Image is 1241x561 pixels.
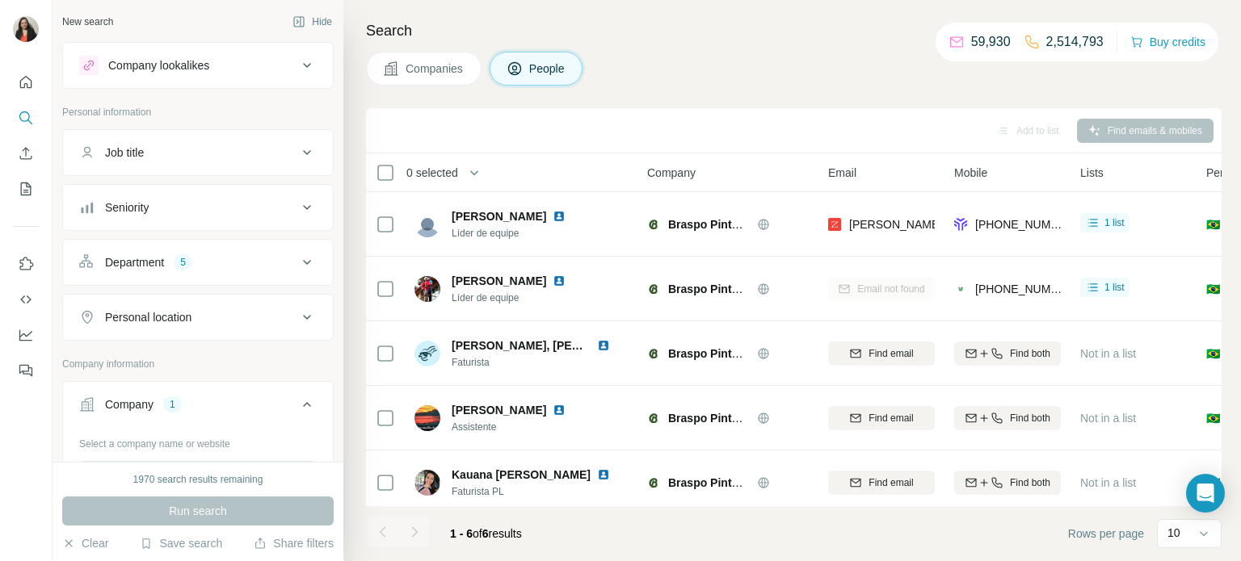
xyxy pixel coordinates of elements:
[954,165,987,181] span: Mobile
[1080,165,1104,181] span: Lists
[647,165,696,181] span: Company
[647,218,660,231] img: Logo of Braspo Pinturas Industrias Ltda
[63,385,333,430] button: Company1
[1104,216,1125,230] span: 1 list
[668,218,839,231] span: Braspo Pinturas Industrias Ltda
[954,216,967,232] img: provider forager logo
[414,341,440,366] img: Avatar
[828,406,935,430] button: Find email
[597,468,610,481] img: LinkedIn logo
[13,103,39,132] button: Search
[105,144,144,161] div: Job title
[1206,281,1220,297] span: 🇧🇷
[1010,346,1050,361] span: Find both
[1068,525,1144,542] span: Rows per page
[452,402,546,418] span: [PERSON_NAME]
[452,484,629,499] span: Faturista PL
[79,430,317,451] div: Select a company name or website
[450,527,522,540] span: results
[452,355,629,370] span: Faturista
[281,10,343,34] button: Hide
[13,16,39,42] img: Avatar
[13,285,39,314] button: Use Surfe API
[108,57,209,73] div: Company lookalikes
[647,412,660,425] img: Logo of Braspo Pinturas Industrias Ltda
[13,356,39,385] button: Feedback
[869,346,913,361] span: Find email
[597,339,610,352] img: LinkedIn logo
[13,320,39,350] button: Dashboard
[828,165,856,181] span: Email
[105,199,149,216] div: Seniority
[668,412,839,425] span: Braspo Pinturas Industrias Ltda
[452,291,585,305] span: Líder de equipe
[105,396,154,412] div: Company
[668,476,839,489] span: Braspo Pinturas Industrias Ltda
[174,255,192,270] div: 5
[13,249,39,278] button: Use Surfe on LinkedIn
[105,309,191,325] div: Personal location
[450,527,473,540] span: 1 - 6
[1080,412,1136,425] span: Not in a list
[828,471,935,495] button: Find email
[668,347,839,360] span: Braspo Pinturas Industrias Ltda
[13,68,39,97] button: Quick start
[452,468,591,481] span: Kauana [PERSON_NAME]
[414,211,440,237] img: Avatar
[63,298,333,337] button: Personal location
[406,165,458,181] span: 0 selected
[163,397,182,412] div: 1
[553,404,566,417] img: LinkedIn logo
[13,139,39,168] button: Enrich CSV
[869,475,913,490] span: Find email
[954,281,967,297] img: provider contactout logo
[954,341,1061,366] button: Find both
[452,226,585,241] span: Líder de equipe
[1186,474,1225,513] div: Open Intercom Messenger
[1010,411,1050,425] span: Find both
[140,535,222,551] button: Save search
[1206,216,1220,232] span: 🇧🇷
[1046,32,1104,52] p: 2,514,793
[414,276,440,302] img: Avatar
[975,218,1077,231] span: [PHONE_NUMBER]
[1130,31,1205,53] button: Buy credits
[63,133,333,172] button: Job title
[62,357,334,371] p: Company information
[1167,525,1180,541] p: 10
[63,243,333,282] button: Department5
[647,347,660,360] img: Logo of Braspo Pinturas Industrias Ltda
[954,471,1061,495] button: Find both
[63,46,333,85] button: Company lookalikes
[452,420,585,434] span: Assistente
[668,283,839,295] span: Braspo Pinturas Industrias Ltda
[1206,410,1220,426] span: 🇧🇷
[1010,475,1050,490] span: Find both
[828,341,935,366] button: Find email
[452,274,546,287] span: [PERSON_NAME]
[105,254,164,270] div: Department
[869,411,913,425] span: Find email
[452,208,546,224] span: [PERSON_NAME]
[452,339,648,352] span: [PERSON_NAME], [PERSON_NAME]
[473,527,482,540] span: of
[63,188,333,227] button: Seniority
[13,174,39,203] button: My lists
[254,535,334,551] button: Share filters
[133,472,263,487] div: 1970 search results remaining
[62,105,334,119] p: Personal information
[849,218,1134,231] span: [PERSON_NAME][EMAIL_ADDRESS][DOMAIN_NAME]
[529,61,566,77] span: People
[482,527,489,540] span: 6
[62,535,108,551] button: Clear
[414,405,440,431] img: Avatar
[647,283,660,295] img: Logo of Braspo Pinturas Industrias Ltda
[647,476,660,489] img: Logo of Braspo Pinturas Industrias Ltda
[1080,476,1136,489] span: Not in a list
[553,210,566,223] img: LinkedIn logo
[553,274,566,287] img: LinkedIn logo
[406,61,465,77] span: Companies
[1080,347,1136,360] span: Not in a list
[971,32,1011,52] p: 59,930
[975,283,1077,295] span: [PHONE_NUMBER]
